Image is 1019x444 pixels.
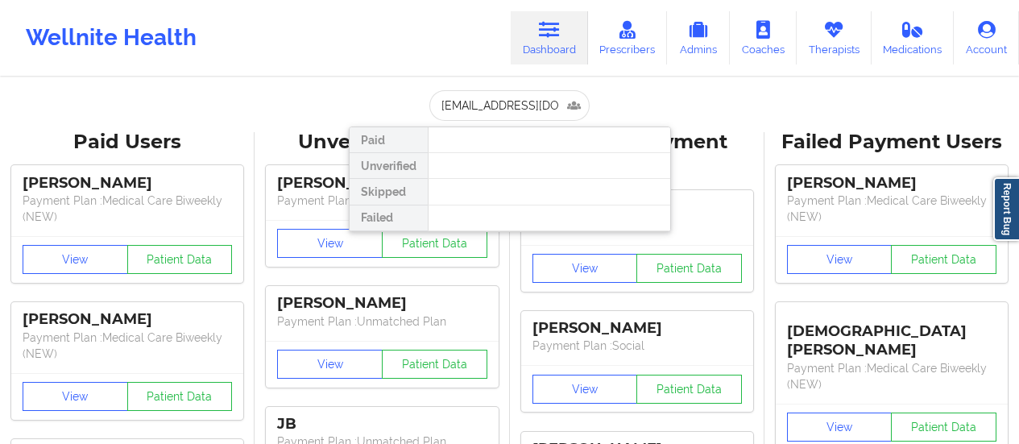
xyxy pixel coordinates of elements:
p: Payment Plan : Social [532,338,742,354]
div: JB [277,415,487,434]
div: Unverified [350,153,428,179]
a: Dashboard [511,11,588,64]
p: Payment Plan : Medical Care Biweekly (NEW) [23,330,232,362]
p: Payment Plan : Unmatched Plan [277,313,487,330]
button: View [787,245,893,274]
p: Payment Plan : Medical Care Biweekly (NEW) [23,193,232,225]
div: [PERSON_NAME] [23,174,232,193]
button: Patient Data [127,382,233,411]
button: View [787,413,893,442]
button: Patient Data [636,254,742,283]
div: [DEMOGRAPHIC_DATA][PERSON_NAME] [787,310,996,359]
button: Patient Data [636,375,742,404]
div: [PERSON_NAME] [787,174,996,193]
div: [PERSON_NAME] [23,310,232,329]
button: View [532,254,638,283]
div: Paid Users [11,130,243,155]
div: [PERSON_NAME] [277,174,487,193]
button: Patient Data [127,245,233,274]
div: Skipped [350,179,428,205]
button: View [23,382,128,411]
button: Patient Data [382,229,487,258]
p: Payment Plan : Medical Care Biweekly (NEW) [787,193,996,225]
button: View [277,350,383,379]
a: Therapists [797,11,872,64]
a: Prescribers [588,11,668,64]
button: Patient Data [891,413,996,442]
a: Medications [872,11,955,64]
div: Failed [350,205,428,231]
a: Account [954,11,1019,64]
button: Patient Data [382,350,487,379]
div: Unverified Users [266,130,498,155]
a: Admins [667,11,730,64]
a: Report Bug [993,177,1019,241]
div: [PERSON_NAME] [532,319,742,338]
button: View [23,245,128,274]
p: Payment Plan : Unmatched Plan [277,193,487,209]
div: Paid [350,127,428,153]
button: View [532,375,638,404]
button: View [277,229,383,258]
div: [PERSON_NAME] [277,294,487,313]
a: Coaches [730,11,797,64]
div: Failed Payment Users [776,130,1008,155]
p: Payment Plan : Medical Care Biweekly (NEW) [787,360,996,392]
button: Patient Data [891,245,996,274]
